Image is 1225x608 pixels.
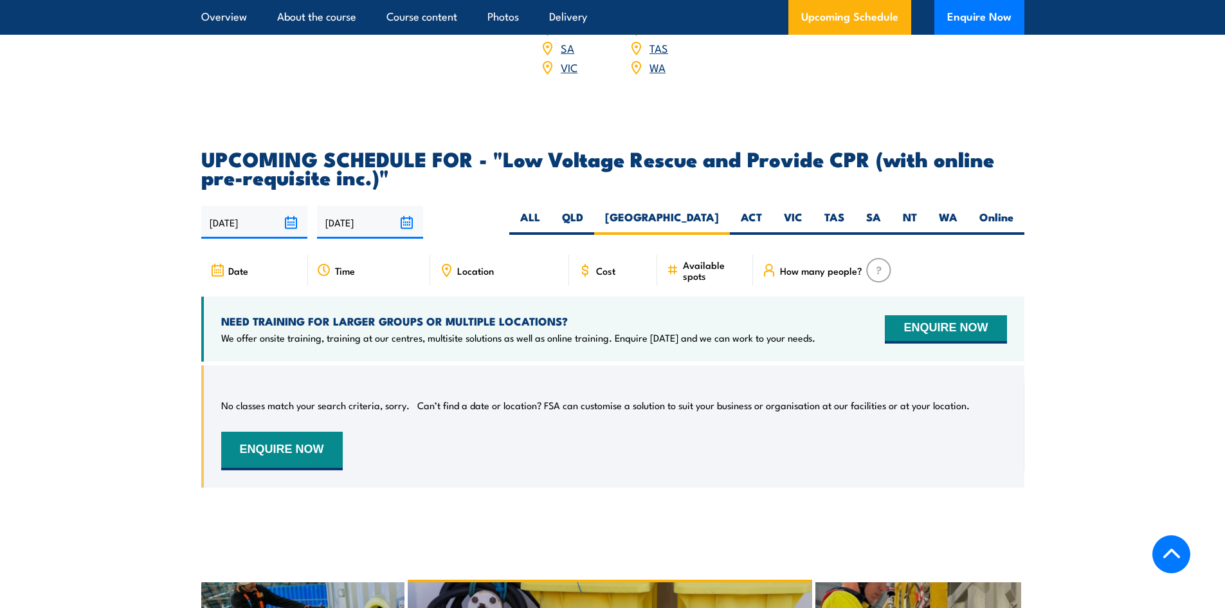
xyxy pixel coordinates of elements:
[317,206,423,239] input: To date
[928,210,968,235] label: WA
[885,315,1006,344] button: ENQUIRE NOW
[228,265,248,276] span: Date
[417,399,970,412] p: Can’t find a date or location? FSA can customise a solution to suit your business or organisation...
[683,259,744,281] span: Available spots
[201,206,307,239] input: From date
[773,210,813,235] label: VIC
[561,59,577,75] a: VIC
[335,265,355,276] span: Time
[221,432,343,470] button: ENQUIRE NOW
[221,314,815,328] h4: NEED TRAINING FOR LARGER GROUPS OR MULTIPLE LOCATIONS?
[509,210,551,235] label: ALL
[813,210,855,235] label: TAS
[649,59,666,75] a: WA
[855,210,892,235] label: SA
[221,331,815,344] p: We offer onsite training, training at our centres, multisite solutions as well as online training...
[594,210,730,235] label: [GEOGRAPHIC_DATA]
[551,210,594,235] label: QLD
[780,265,862,276] span: How many people?
[730,210,773,235] label: ACT
[457,265,494,276] span: Location
[221,399,410,412] p: No classes match your search criteria, sorry.
[649,40,668,55] a: TAS
[201,149,1024,185] h2: UPCOMING SCHEDULE FOR - "Low Voltage Rescue and Provide CPR (with online pre-requisite inc.)"
[596,265,615,276] span: Cost
[892,210,928,235] label: NT
[561,40,574,55] a: SA
[968,210,1024,235] label: Online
